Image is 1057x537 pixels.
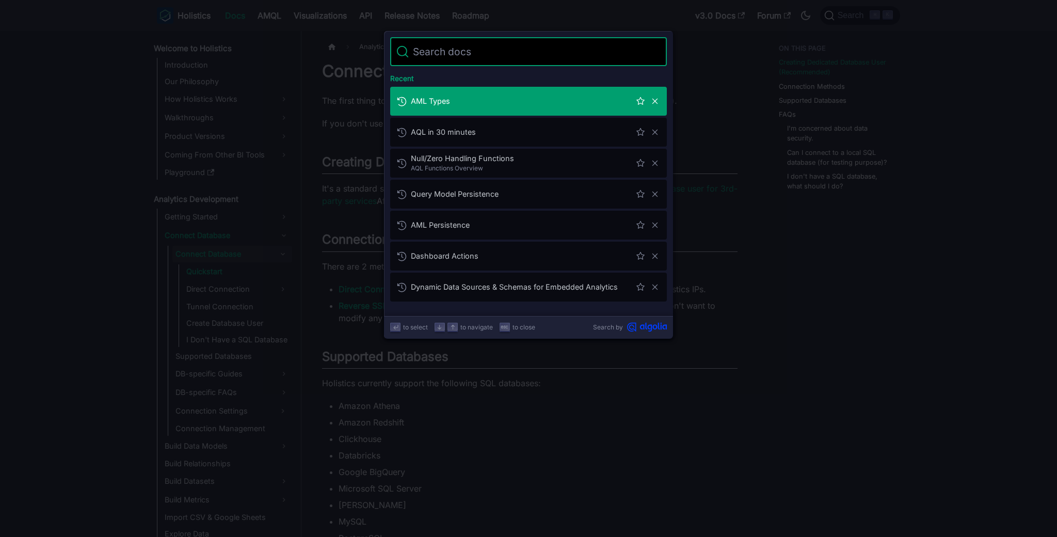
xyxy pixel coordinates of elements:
button: Remove this search from history [649,157,661,169]
button: Save this search [635,127,646,138]
a: AML Persistence [390,211,667,240]
span: Search by [593,322,623,332]
span: Query Model Persistence [411,189,631,199]
button: Remove this search from history [649,219,661,231]
button: Remove this search from history [649,127,661,138]
span: to navigate [460,322,493,332]
a: AML Types [390,87,667,116]
span: to close [513,322,535,332]
a: Search byAlgolia [593,322,667,332]
span: to select [403,322,428,332]
svg: Arrow down [436,323,443,331]
span: AQL in 30 minutes [411,127,631,137]
a: Query Model Persistence [390,180,667,209]
span: Dynamic Data Sources & Schemas for Embedded Analytics [411,282,631,292]
svg: Algolia [627,322,667,332]
button: Save this search [635,188,646,200]
a: Dynamic Data Sources & Schemas for Embedded Analytics [390,273,667,302]
button: Save this search [635,96,646,107]
a: Dashboard Actions [390,242,667,271]
button: Save this search [635,219,646,231]
span: Null/Zero Handling Functions​ [411,153,631,163]
input: Search docs [409,37,661,66]
button: Remove this search from history [649,188,661,200]
svg: Enter key [392,323,399,331]
button: Remove this search from history [649,250,661,262]
span: AML Persistence [411,220,631,230]
button: Save this search [635,281,646,293]
svg: Escape key [501,323,508,331]
button: Save this search [635,157,646,169]
div: Recent [388,66,669,87]
svg: Arrow up [449,323,457,331]
a: Null/Zero Handling Functions​AQL Functions Overview [390,149,667,178]
span: AML Types [411,96,631,106]
button: Save this search [635,250,646,262]
span: Dashboard Actions [411,251,631,261]
a: AQL in 30 minutes [390,118,667,147]
button: Remove this search from history [649,281,661,293]
span: AQL Functions Overview [411,163,631,173]
button: Remove this search from history [649,96,661,107]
